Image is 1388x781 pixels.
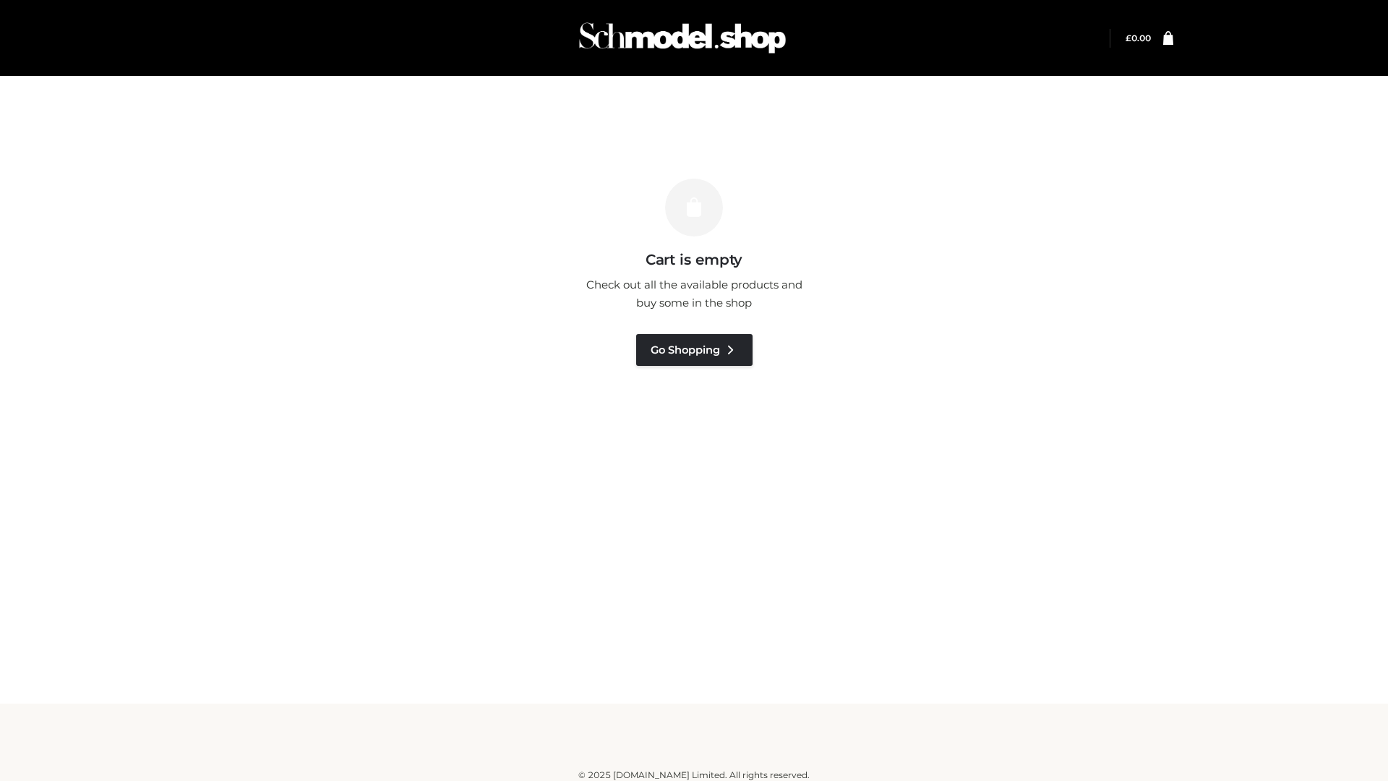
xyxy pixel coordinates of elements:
[574,9,791,67] img: Schmodel Admin 964
[578,276,810,312] p: Check out all the available products and buy some in the shop
[1126,33,1151,43] bdi: 0.00
[247,251,1141,268] h3: Cart is empty
[636,334,753,366] a: Go Shopping
[1126,33,1131,43] span: £
[1126,33,1151,43] a: £0.00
